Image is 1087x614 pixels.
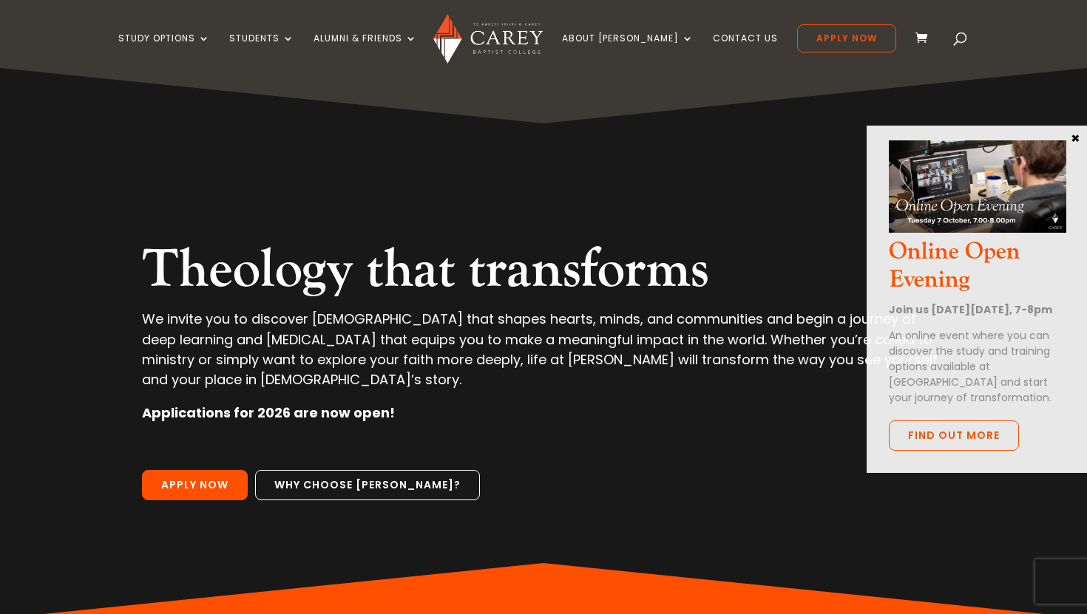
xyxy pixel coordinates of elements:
a: Students [229,33,294,68]
a: About [PERSON_NAME] [562,33,694,68]
strong: Applications for 2026 are now open! [142,403,395,422]
a: Apply Now [142,470,248,501]
a: Why choose [PERSON_NAME]? [255,470,480,501]
img: Carey Baptist College [433,14,542,64]
button: Close [1069,131,1083,144]
a: Alumni & Friends [314,33,417,68]
img: Online Open Evening Oct 2025 [889,140,1066,233]
strong: Join us [DATE][DATE], 7-8pm [889,302,1052,317]
p: An online event where you can discover the study and training options available at [GEOGRAPHIC_DA... [889,328,1066,406]
a: Contact Us [713,33,778,68]
a: Online Open Evening Oct 2025 [889,220,1066,237]
a: Find out more [889,420,1019,451]
h2: Theology that transforms [142,238,946,309]
h3: Online Open Evening [889,238,1066,302]
a: Apply Now [797,24,896,52]
a: Study Options [118,33,210,68]
p: We invite you to discover [DEMOGRAPHIC_DATA] that shapes hearts, minds, and communities and begin... [142,309,946,403]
